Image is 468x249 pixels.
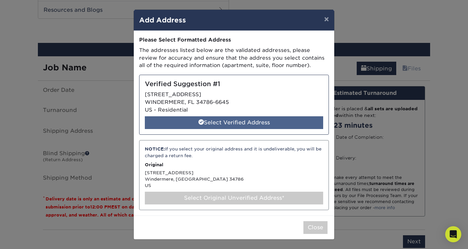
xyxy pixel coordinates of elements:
p: The addresses listed below are the validated addresses, please review for accuracy and ensure tha... [139,47,329,69]
h5: Verified Suggestion #1 [145,80,323,88]
strong: NOTICE: [145,146,165,151]
div: Select Original Unverified Address* [145,192,323,204]
h4: Add Address [139,15,329,25]
div: Open Intercom Messenger [445,226,461,242]
div: [STREET_ADDRESS] WINDERMERE, FL 34786-6645 US - Residential [139,75,329,135]
div: Please Select Formatted Address [139,36,329,44]
div: Select Verified Address [145,116,323,129]
div: [STREET_ADDRESS] Windermere, [GEOGRAPHIC_DATA] 34786 US [139,140,329,210]
button: × [319,10,334,28]
div: If you select your original address and it is undeliverable, you will be charged a return fee. [145,146,323,159]
p: Original [145,162,323,168]
button: Close [303,221,328,234]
